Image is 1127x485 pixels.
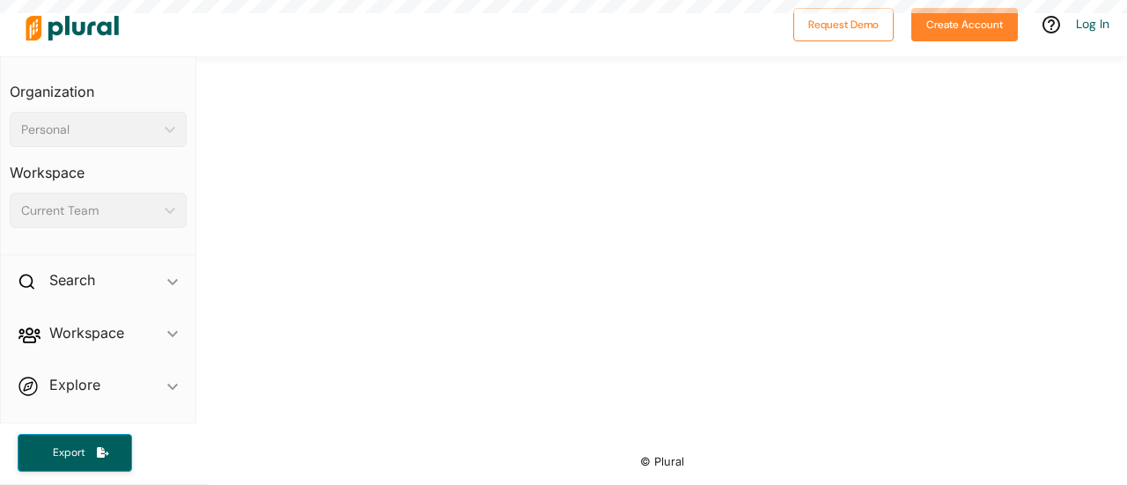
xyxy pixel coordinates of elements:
h3: Organization [10,66,187,105]
a: Create Account [911,14,1018,33]
a: Request Demo [793,14,894,33]
button: Request Demo [793,8,894,41]
h3: Workspace [10,147,187,186]
div: Current Team [21,202,158,220]
small: © Plural [640,455,684,468]
a: Log In [1076,16,1109,32]
button: Export [18,434,132,472]
button: Create Account [911,8,1018,41]
div: Personal [21,121,158,139]
span: Export [41,445,97,460]
h2: Search [49,270,95,290]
